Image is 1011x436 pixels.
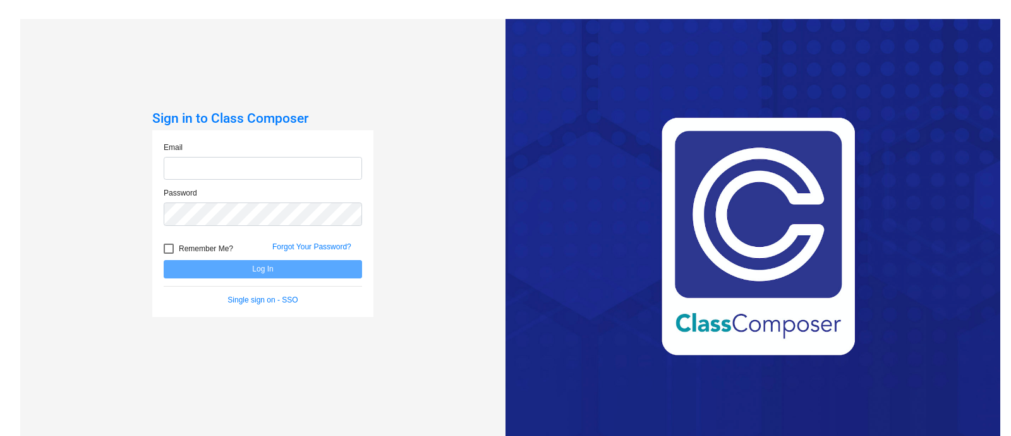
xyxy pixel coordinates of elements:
[272,242,351,251] a: Forgot Your Password?
[164,142,183,153] label: Email
[179,241,233,256] span: Remember Me?
[164,187,197,199] label: Password
[152,111,373,127] h3: Sign in to Class Composer
[227,296,298,304] a: Single sign on - SSO
[164,260,362,278] button: Log In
